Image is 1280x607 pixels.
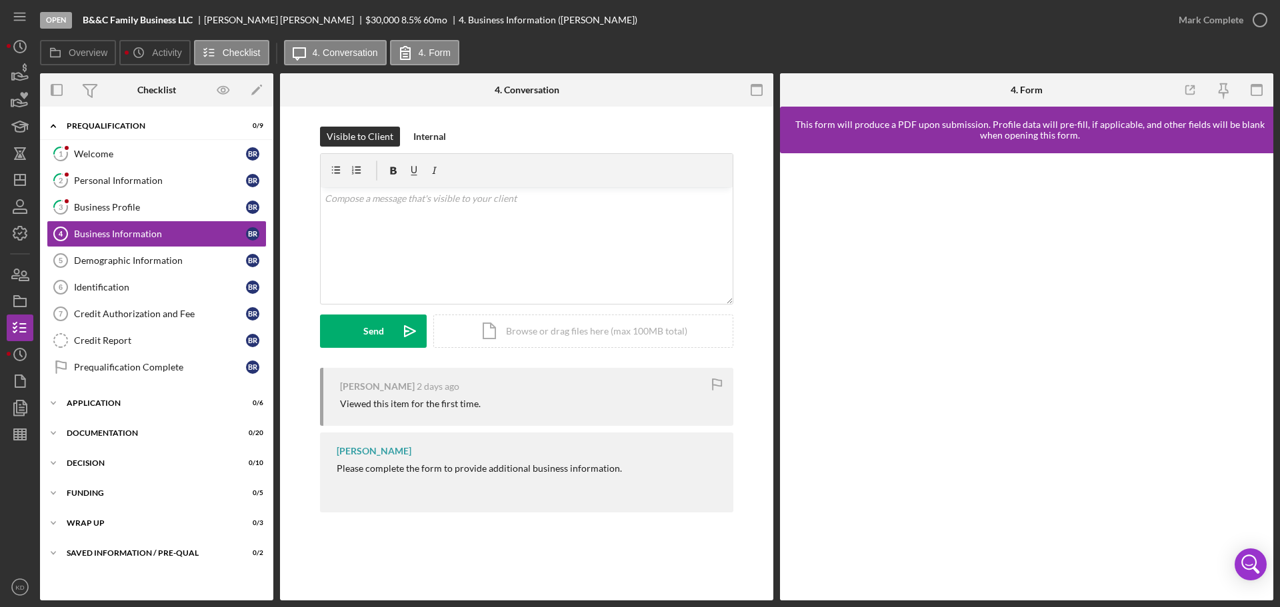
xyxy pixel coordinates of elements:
[67,519,230,527] div: Wrap up
[337,463,622,495] div: Please complete the form to provide additional business information.
[239,399,263,407] div: 0 / 6
[417,381,459,392] time: 2025-10-14 03:50
[59,257,63,265] tspan: 5
[74,202,246,213] div: Business Profile
[239,519,263,527] div: 0 / 3
[59,310,63,318] tspan: 7
[363,314,384,348] div: Send
[74,175,246,186] div: Personal Information
[59,230,63,238] tspan: 4
[137,85,176,95] div: Checklist
[246,307,259,320] div: B R
[69,47,107,58] label: Overview
[119,40,190,65] button: Activity
[40,12,72,29] div: Open
[320,127,400,147] button: Visible to Client
[74,335,246,346] div: Credit Report
[365,14,399,25] span: $30,000
[47,221,267,247] a: 4Business InformationBR
[246,360,259,374] div: B R
[15,584,24,591] text: KD
[67,122,230,130] div: Prequalification
[67,489,230,497] div: Funding
[246,201,259,214] div: B R
[787,119,1273,141] div: This form will produce a PDF upon submission. Profile data will pre-fill, if applicable, and othe...
[246,254,259,267] div: B R
[246,281,259,294] div: B R
[74,362,246,372] div: Prequalification Complete
[47,167,267,194] a: 2Personal InformationBR
[47,247,267,274] a: 5Demographic InformationBR
[1011,85,1043,95] div: 4. Form
[152,47,181,58] label: Activity
[320,314,427,348] button: Send
[74,229,246,239] div: Business Information
[495,85,559,95] div: 4. Conversation
[246,147,259,161] div: B R
[423,15,447,25] div: 60 mo
[74,282,246,293] div: Identification
[59,203,63,211] tspan: 3
[59,176,63,185] tspan: 2
[239,459,263,467] div: 0 / 10
[67,399,230,407] div: Application
[327,127,393,147] div: Visible to Client
[47,354,267,380] a: Prequalification CompleteBR
[239,429,263,437] div: 0 / 20
[223,47,261,58] label: Checklist
[246,227,259,241] div: B R
[284,40,387,65] button: 4. Conversation
[239,549,263,557] div: 0 / 2
[340,381,415,392] div: [PERSON_NAME]
[246,334,259,347] div: B R
[390,40,459,65] button: 4. Form
[40,40,116,65] button: Overview
[407,127,453,147] button: Internal
[413,127,446,147] div: Internal
[47,274,267,301] a: 6IdentificationBR
[204,15,365,25] div: [PERSON_NAME] [PERSON_NAME]
[74,149,246,159] div: Welcome
[67,429,230,437] div: Documentation
[194,40,269,65] button: Checklist
[793,167,1261,587] iframe: Lenderfit form
[59,283,63,291] tspan: 6
[340,398,481,409] div: Viewed this item for the first time.
[459,15,637,25] div: 4. Business Information ([PERSON_NAME])
[74,255,246,266] div: Demographic Information
[239,122,263,130] div: 0 / 9
[59,149,63,158] tspan: 1
[337,446,411,456] div: [PERSON_NAME]
[401,15,421,25] div: 8.5 %
[1165,7,1273,33] button: Mark Complete
[47,194,267,221] a: 3Business ProfileBR
[419,47,451,58] label: 4. Form
[47,141,267,167] a: 1WelcomeBR
[7,574,33,600] button: KD
[47,327,267,354] a: Credit ReportBR
[74,308,246,319] div: Credit Authorization and Fee
[239,489,263,497] div: 0 / 5
[83,15,193,25] b: B&&C Family Business LLC
[67,459,230,467] div: Decision
[1235,548,1267,580] div: Open Intercom Messenger
[47,301,267,327] a: 7Credit Authorization and FeeBR
[67,549,230,557] div: Saved Information / Pre-Qual
[313,47,378,58] label: 4. Conversation
[1179,7,1243,33] div: Mark Complete
[246,174,259,187] div: B R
